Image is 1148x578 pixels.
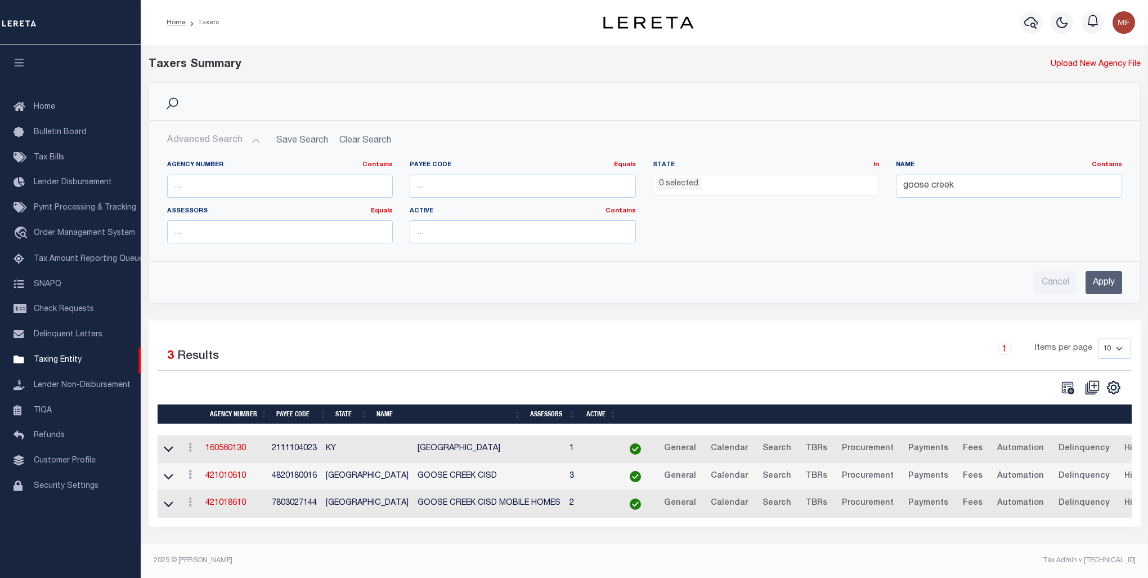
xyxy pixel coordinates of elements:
[167,19,186,26] a: Home
[362,162,393,168] a: Contains
[801,468,832,486] a: TBRs
[413,490,565,518] td: GOOSE CREEK CISD MOBILE HOMES
[272,404,331,424] th: Payee Code: activate to sort column ascending
[34,280,61,288] span: SNAPQ
[145,555,645,566] div: 2025 © [PERSON_NAME].
[565,435,616,463] td: 1
[903,468,953,486] a: Payments
[998,343,1011,355] a: 1
[603,16,693,29] img: logo-dark.svg
[34,154,64,162] span: Tax Bills
[167,175,393,198] input: ...
[413,463,565,491] td: GOOSE CREEK CISD
[757,440,796,458] a: Search
[630,471,641,482] img: check-icon-green.svg
[1034,271,1077,294] input: Cancel
[149,56,889,73] div: Taxers Summary
[837,495,899,513] a: Procurement
[656,178,701,190] li: 0 selected
[34,356,82,364] span: Taxing Entity
[565,490,616,518] td: 2
[34,331,102,339] span: Delinquent Letters
[167,350,174,362] span: 3
[653,555,1136,566] div: Tax Admin v.[TECHNICAL_ID]
[630,499,641,510] img: check-icon-green.svg
[410,175,636,198] input: ...
[659,468,701,486] a: General
[34,128,87,136] span: Bulletin Board
[14,226,32,241] i: travel_explore
[321,435,413,463] td: KY
[992,495,1049,513] a: Automation
[34,432,65,439] span: Refunds
[34,103,55,111] span: Home
[801,440,832,458] a: TBRs
[630,443,641,455] img: check-icon-green.svg
[873,162,879,168] a: In
[167,161,393,170] label: Agency Number
[267,490,321,518] td: 7803027144
[958,440,988,458] a: Fees
[34,406,52,414] span: TIQA
[371,208,393,214] a: Equals
[614,162,636,168] a: Equals
[205,499,246,507] a: 421018610
[34,179,112,186] span: Lender Disbursement
[413,435,565,463] td: [GEOGRAPHIC_DATA]
[903,440,953,458] a: Payments
[580,404,621,424] th: Active: activate to sort column ascending
[896,161,1122,170] label: Name
[837,468,899,486] a: Procurement
[34,255,143,263] span: Tax Amount Reporting Queue
[186,17,219,28] li: Taxers
[205,472,246,480] a: 421010610
[757,495,796,513] a: Search
[801,495,832,513] a: TBRs
[903,495,953,513] a: Payments
[1053,440,1115,458] a: Delinquency
[34,482,98,490] span: Security Settings
[653,161,879,170] label: State
[167,220,393,243] input: ...
[205,404,272,424] th: Agency Number: activate to sort column ascending
[205,444,246,452] a: 160560130
[992,440,1049,458] a: Automation
[1053,468,1115,486] a: Delinquency
[706,495,753,513] a: Calendar
[410,207,636,216] label: Active
[1053,495,1115,513] a: Delinquency
[1113,11,1135,34] img: svg+xml;base64,PHN2ZyB4bWxucz0iaHR0cDovL3d3dy53My5vcmcvMjAwMC9zdmciIHBvaW50ZXItZXZlbnRzPSJub25lIi...
[321,490,413,518] td: [GEOGRAPHIC_DATA]
[757,468,796,486] a: Search
[321,463,413,491] td: [GEOGRAPHIC_DATA]
[706,440,753,458] a: Calendar
[34,381,131,389] span: Lender Non-Disbursement
[837,440,899,458] a: Procurement
[167,130,261,152] button: Advanced Search
[331,404,372,424] th: State: activate to sort column ascending
[34,204,136,212] span: Pymt Processing & Tracking
[167,207,393,216] label: Assessors
[606,208,636,214] a: Contains
[992,468,1049,486] a: Automation
[958,468,988,486] a: Fees
[621,404,1134,424] th: &nbsp;
[410,220,636,243] input: ...
[659,440,701,458] a: General
[410,161,636,170] label: Payee Code
[659,495,701,513] a: General
[1092,162,1122,168] a: Contains
[1035,343,1092,355] span: Items per page
[34,457,96,465] span: Customer Profile
[958,495,988,513] a: Fees
[565,463,616,491] td: 3
[372,404,526,424] th: Name: activate to sort column ascending
[526,404,580,424] th: Assessors: activate to sort column ascending
[1051,59,1141,71] a: Upload New Agency File
[34,305,94,313] span: Check Requests
[1086,271,1122,294] input: Apply
[267,435,321,463] td: 2111104023
[896,175,1122,198] input: ...
[267,463,321,491] td: 4820180016
[706,468,753,486] a: Calendar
